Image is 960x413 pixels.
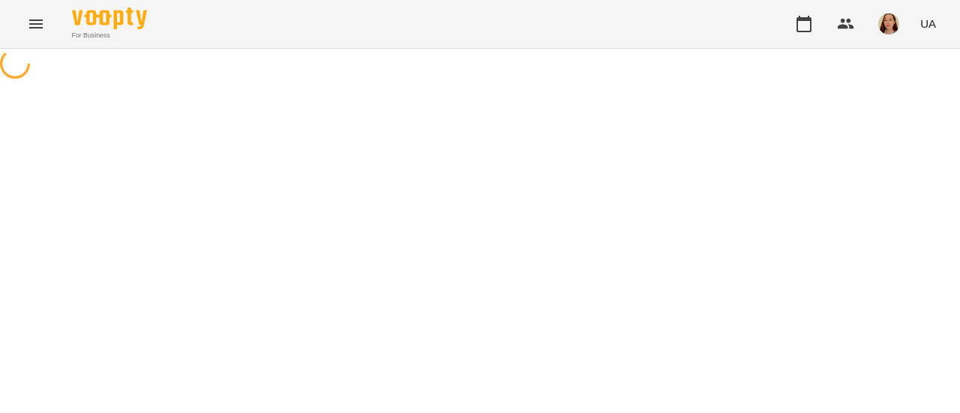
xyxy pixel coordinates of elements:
button: Menu [18,6,54,42]
span: UA [920,16,936,31]
button: UA [914,10,942,37]
img: 1aaa033595bdaa007c48cc53672aeeef.jpg [878,13,899,34]
span: For Business [72,31,147,40]
img: Voopty Logo [72,7,147,29]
